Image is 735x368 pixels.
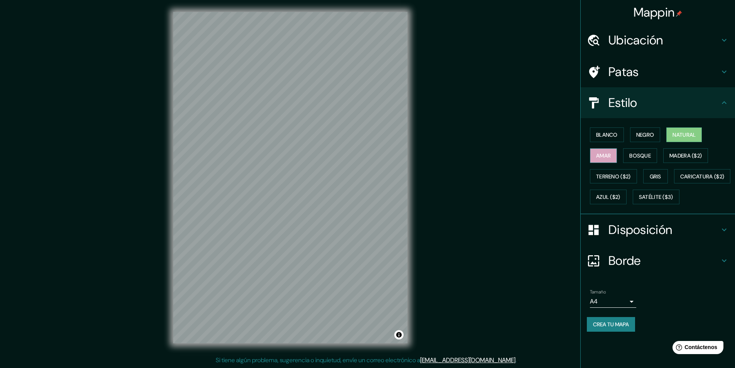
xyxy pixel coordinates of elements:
[608,253,641,269] font: Borde
[669,152,702,159] font: Madera ($2)
[590,148,617,163] button: Amar
[629,152,651,159] font: Bosque
[173,12,407,343] canvas: Mapa
[515,356,517,364] font: .
[630,127,661,142] button: Negro
[608,222,672,238] font: Disposición
[680,173,725,180] font: Caricatura ($2)
[623,148,657,163] button: Bosque
[590,289,606,295] font: Tamaño
[394,330,404,339] button: Activar o desactivar atribución
[593,321,629,328] font: Crea tu mapa
[420,356,515,364] a: [EMAIL_ADDRESS][DOMAIN_NAME]
[636,131,654,138] font: Negro
[596,131,618,138] font: Blanco
[581,245,735,276] div: Borde
[676,10,682,17] img: pin-icon.png
[672,131,696,138] font: Natural
[590,127,624,142] button: Blanco
[674,169,731,184] button: Caricatura ($2)
[643,169,668,184] button: Gris
[581,87,735,118] div: Estilo
[216,356,420,364] font: Si tiene algún problema, sugerencia o inquietud, envíe un correo electrónico a
[608,95,637,111] font: Estilo
[634,4,675,20] font: Mappin
[590,169,637,184] button: Terreno ($2)
[666,127,702,142] button: Natural
[590,190,627,204] button: Azul ($2)
[666,338,727,360] iframe: Lanzador de widgets de ayuda
[639,194,673,201] font: Satélite ($3)
[608,64,639,80] font: Patas
[663,148,708,163] button: Madera ($2)
[596,152,611,159] font: Amar
[596,173,631,180] font: Terreno ($2)
[587,317,635,332] button: Crea tu mapa
[590,297,598,305] font: A4
[633,190,679,204] button: Satélite ($3)
[581,25,735,56] div: Ubicación
[608,32,663,48] font: Ubicación
[590,295,636,308] div: A4
[581,56,735,87] div: Patas
[650,173,661,180] font: Gris
[518,356,519,364] font: .
[581,214,735,245] div: Disposición
[596,194,620,201] font: Azul ($2)
[517,356,518,364] font: .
